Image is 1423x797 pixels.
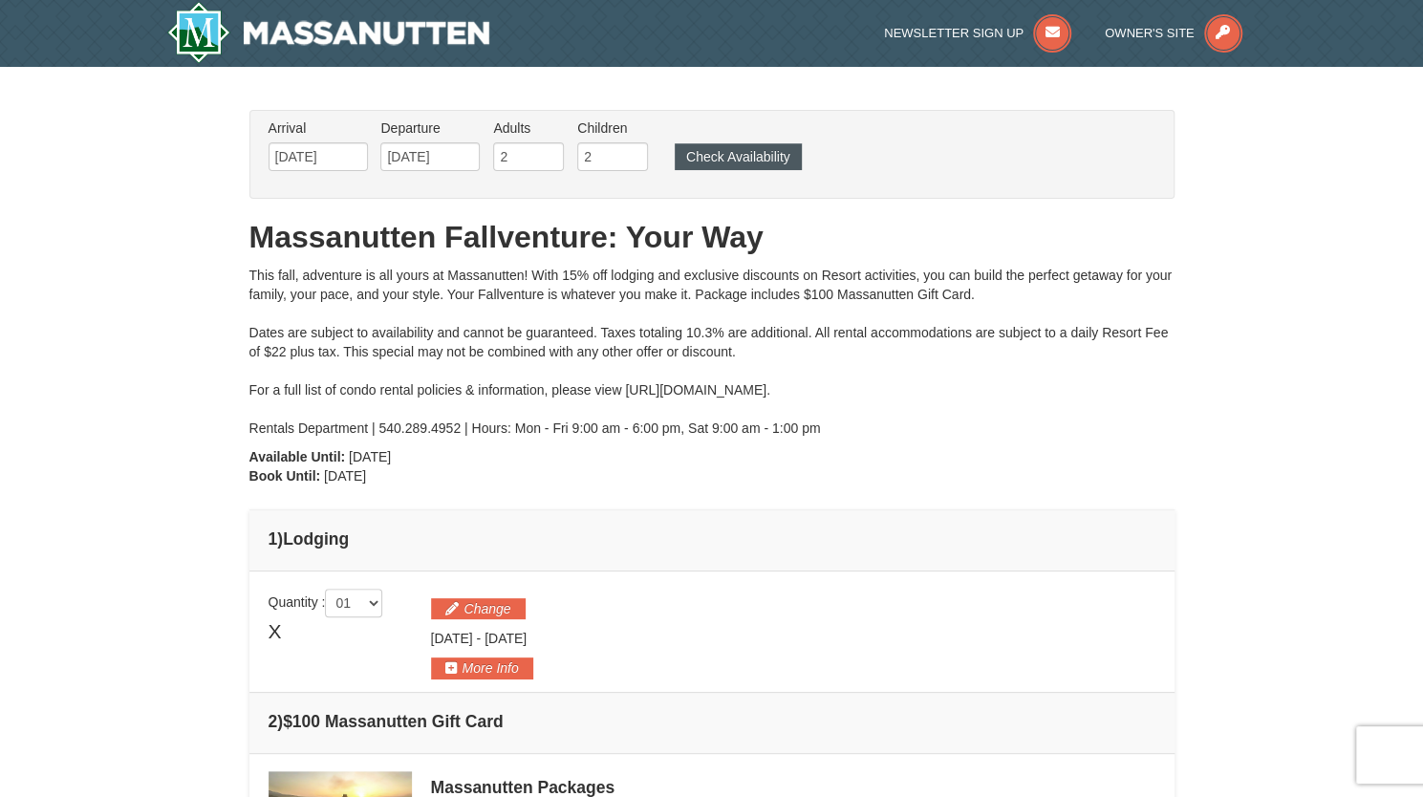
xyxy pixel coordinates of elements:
span: [DATE] [349,449,391,464]
button: Change [431,598,526,619]
img: Massanutten Resort Logo [167,2,490,63]
span: [DATE] [485,631,527,646]
span: Owner's Site [1105,26,1195,40]
h4: 2 $100 Massanutten Gift Card [269,712,1155,731]
span: ) [277,529,283,549]
span: - [476,631,481,646]
label: Adults [493,118,564,138]
h4: 1 Lodging [269,529,1155,549]
strong: Available Until: [249,449,346,464]
strong: Book Until: [249,468,321,484]
div: Massanutten Packages [431,778,1155,797]
span: [DATE] [324,468,366,484]
span: Quantity : [269,594,383,610]
span: [DATE] [431,631,473,646]
label: Children [577,118,648,138]
button: More Info [431,657,533,679]
h1: Massanutten Fallventure: Your Way [249,218,1175,256]
a: Owner's Site [1105,26,1242,40]
span: ) [277,712,283,731]
a: Newsletter Sign Up [884,26,1071,40]
label: Departure [380,118,480,138]
span: X [269,617,282,646]
div: This fall, adventure is all yours at Massanutten! With 15% off lodging and exclusive discounts on... [249,266,1175,438]
label: Arrival [269,118,368,138]
span: Newsletter Sign Up [884,26,1024,40]
a: Massanutten Resort [167,2,490,63]
button: Check Availability [675,143,802,170]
